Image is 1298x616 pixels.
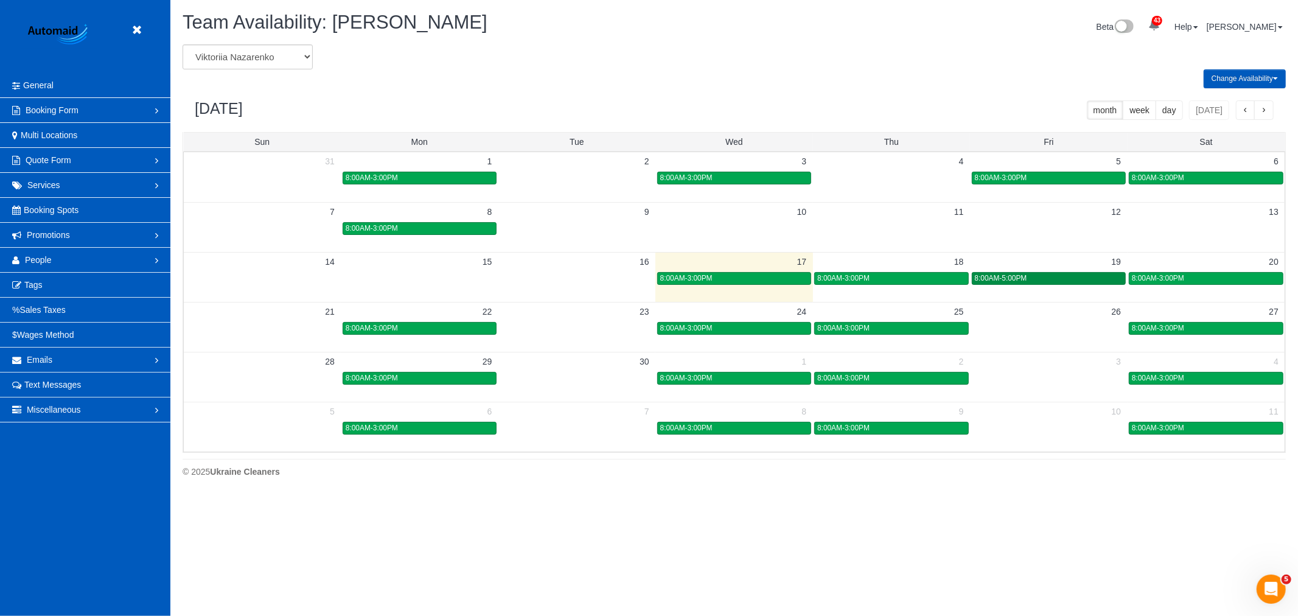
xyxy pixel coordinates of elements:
span: Emails [27,355,52,365]
button: day [1156,100,1183,120]
span: 8:00AM-3:00PM [1132,324,1184,332]
strong: Ukraine Cleaners [210,467,279,477]
span: Fri [1044,137,1053,147]
a: 18 [948,253,970,271]
span: 8:00AM-3:00PM [660,424,713,432]
span: 8:00AM-3:00PM [817,374,870,382]
a: 43 [1142,12,1166,39]
span: 5 [1282,575,1291,584]
span: 8:00AM-3:00PM [660,374,713,382]
a: 11 [948,203,970,221]
span: 8:00AM-3:00PM [817,274,870,282]
a: 1 [481,152,498,170]
span: Tue [570,137,584,147]
a: 9 [638,203,655,221]
a: [PERSON_NAME] [1207,22,1283,32]
span: Wed [725,137,743,147]
a: 25 [948,303,970,321]
button: week [1123,100,1156,120]
a: 7 [638,402,655,421]
span: 8:00AM-3:00PM [346,173,398,182]
a: 4 [1268,352,1285,371]
a: 2 [638,152,655,170]
a: 3 [1110,352,1127,371]
span: 8:00AM-3:00PM [1132,424,1184,432]
a: 6 [481,402,498,421]
span: Services [27,180,60,190]
span: Text Messages [24,380,81,390]
span: 8:00AM-3:00PM [1132,374,1184,382]
a: 11 [1263,402,1285,421]
a: 27 [1263,303,1285,321]
span: Team Availability: [PERSON_NAME] [183,12,487,33]
button: month [1087,100,1124,120]
span: Booking Spots [24,205,79,215]
span: Mon [411,137,428,147]
span: Thu [884,137,899,147]
span: 8:00AM-5:00PM [975,274,1027,282]
a: 21 [319,303,341,321]
a: 14 [319,253,341,271]
span: 8:00AM-3:00PM [346,324,398,332]
span: 8:00AM-3:00PM [346,424,398,432]
span: 8:00AM-3:00PM [346,224,398,233]
a: 12 [1105,203,1127,221]
a: 8 [795,402,812,421]
span: 8:00AM-3:00PM [346,374,398,382]
span: Promotions [27,230,70,240]
a: 19 [1105,253,1127,271]
a: 20 [1263,253,1285,271]
span: Booking Form [26,105,79,115]
span: 8:00AM-3:00PM [817,324,870,332]
a: 2 [953,352,970,371]
a: Help [1174,22,1198,32]
button: [DATE] [1189,100,1229,120]
a: 15 [476,253,498,271]
span: 8:00AM-3:00PM [1132,173,1184,182]
a: 23 [633,303,655,321]
h2: [DATE] [195,100,243,117]
span: 8:00AM-3:00PM [975,173,1027,182]
span: 43 [1152,16,1162,26]
span: Quote Form [26,155,71,165]
a: 17 [791,253,813,271]
a: 6 [1268,152,1285,170]
a: 26 [1105,303,1127,321]
span: People [25,255,52,265]
span: 8:00AM-3:00PM [660,274,713,282]
a: 9 [953,402,970,421]
span: Sun [254,137,270,147]
span: Sales Taxes [19,305,65,315]
a: 8 [481,203,498,221]
span: General [23,80,54,90]
span: Multi Locations [21,130,77,140]
a: 5 [1110,152,1127,170]
a: 4 [953,152,970,170]
span: Miscellaneous [27,405,81,415]
a: 10 [1105,402,1127,421]
a: 1 [795,352,812,371]
span: Tags [24,280,43,290]
button: Change Availability [1204,69,1286,88]
a: 13 [1263,203,1285,221]
div: © 2025 [183,466,1286,478]
span: 8:00AM-3:00PM [660,173,713,182]
a: 30 [633,352,655,371]
a: 22 [476,303,498,321]
span: Wages Method [17,330,74,340]
a: 10 [791,203,813,221]
a: 28 [319,352,341,371]
a: 16 [633,253,655,271]
span: 8:00AM-3:00PM [817,424,870,432]
a: 5 [324,402,341,421]
a: 24 [791,303,813,321]
span: Sat [1200,137,1213,147]
a: 31 [319,152,341,170]
iframe: Intercom live chat [1257,575,1286,604]
img: Automaid Logo [21,21,97,49]
img: New interface [1114,19,1134,35]
a: 29 [476,352,498,371]
a: Beta [1097,22,1134,32]
a: 7 [324,203,341,221]
span: 8:00AM-3:00PM [1132,274,1184,282]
